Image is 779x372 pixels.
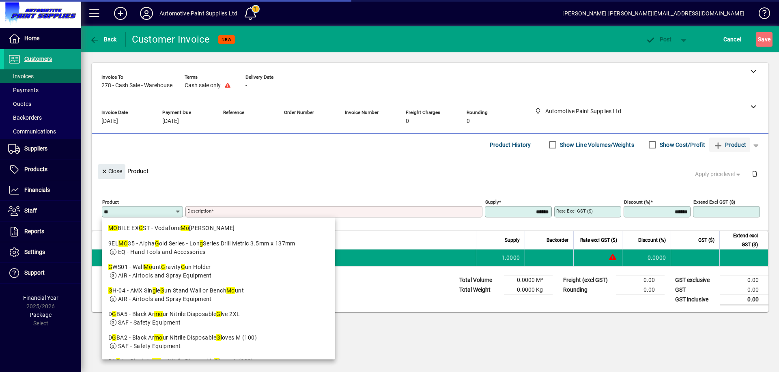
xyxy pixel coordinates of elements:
span: Financials [24,187,50,193]
em: G [116,358,120,364]
td: 0.00 [720,275,768,285]
a: Payments [4,83,81,97]
span: Back [90,36,117,43]
span: NEW [222,37,232,42]
div: H-04 - AMX Sin le un Stand Wall or Bench unt [108,286,329,295]
td: 0.0000 [622,249,671,266]
td: 0.00 [720,295,768,305]
td: 0.00 [616,275,665,285]
a: Invoices [4,69,81,83]
em: G [216,334,220,341]
span: SAF - Safety Equipment [118,319,181,326]
em: G [139,225,143,231]
em: G [161,264,165,270]
button: Delete [745,164,764,184]
span: Cash sale only [185,82,221,89]
mat-label: Supply [485,199,499,204]
td: Rounding [559,285,616,295]
span: Cancel [723,33,741,46]
a: Staff [4,201,81,221]
span: Apply price level [695,170,742,178]
mat-label: Extend excl GST ($) [693,199,735,204]
a: Suppliers [4,139,81,159]
mat-option: DGBA5 - Black Armour Nitrile Disposable Glve 2XL [102,307,335,330]
button: Post [641,32,676,47]
td: 0.0000 Kg [504,285,553,295]
mat-label: Product [102,199,119,204]
em: G [108,264,112,270]
em: mo [154,334,163,341]
em: MO [118,240,128,247]
em: Mo [144,264,152,270]
span: Package [30,312,52,318]
span: Payments [8,87,39,93]
button: Back [88,32,119,47]
button: Add [108,6,133,21]
a: Products [4,159,81,180]
span: - [223,118,225,125]
td: 0.0000 M³ [504,275,553,285]
td: 0.00 [720,285,768,295]
span: ave [758,33,770,46]
span: 1.0000 [501,254,520,262]
span: Suppliers [24,145,47,152]
span: Close [101,165,122,178]
div: BILE EX ST - Vodafone [PERSON_NAME] [108,224,329,232]
a: Quotes [4,97,81,111]
mat-label: Discount (%) [624,199,650,204]
div: WS01 - Wall unt ravity un Holder [108,263,329,271]
em: G [155,240,159,247]
label: Show Cost/Profit [658,141,705,149]
span: - [245,82,247,89]
button: Save [756,32,773,47]
mat-option: GWS01 - Wall Mount Gravity Gun Holder [102,260,335,283]
td: 0.00 [616,285,665,295]
td: GST [671,285,720,295]
span: Backorder [547,236,568,245]
em: G [216,311,220,317]
a: Communications [4,125,81,138]
a: Home [4,28,81,49]
span: Discount (%) [638,236,666,245]
div: D BA2 - Black Ar ur Nitrile Disposable loves M (100) [108,333,329,342]
td: GST inclusive [671,295,720,305]
div: BA -L - Black Ar ur Nitrile Disposable loves L (100) [108,357,329,366]
button: Product History [486,138,534,152]
span: Communications [8,128,56,135]
span: Staff [24,207,37,214]
em: G [181,264,185,270]
em: Mo [181,225,189,231]
span: S [758,36,761,43]
span: Supply [505,236,520,245]
span: Extend excl GST ($) [725,231,758,249]
a: Knowledge Base [753,2,769,28]
span: Product History [490,138,531,151]
span: Support [24,269,45,276]
span: [DATE] [101,118,118,125]
span: Settings [24,249,45,255]
mat-option: DGBA2 - Black Armour Nitrile Disposable Gloves M (100) [102,330,335,354]
em: G [112,334,116,341]
a: Reports [4,221,81,242]
div: D BA5 - Black Ar ur Nitrile Disposable lve 2XL [108,310,329,318]
span: 0 [406,118,409,125]
span: Backorders [8,114,42,121]
a: Support [4,263,81,283]
span: Customers [24,56,52,62]
span: - [345,118,346,125]
em: mo [154,311,163,317]
a: Financials [4,180,81,200]
span: AIR - Airtools and Spray Equipment [118,296,212,302]
button: Close [98,164,125,179]
mat-label: Rate excl GST ($) [556,208,593,214]
app-page-header-button: Delete [745,170,764,177]
mat-option: 9ELMO35 - Alpha Gold Series - Long Series Drill Metric 3.5mm x 137mm [102,236,335,260]
span: AIR - Airtools and Spray Equipment [118,272,212,279]
span: 278 - Cash Sale - Warehouse [101,82,172,89]
span: Home [24,35,39,41]
a: Backorders [4,111,81,125]
div: 9EL 35 - Alpha old Series - Lon Series Drill Metric 3.5mm x 137mm [108,239,329,248]
span: Financial Year [23,295,58,301]
em: mo [152,358,161,364]
td: Freight (excl GST) [559,275,616,285]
